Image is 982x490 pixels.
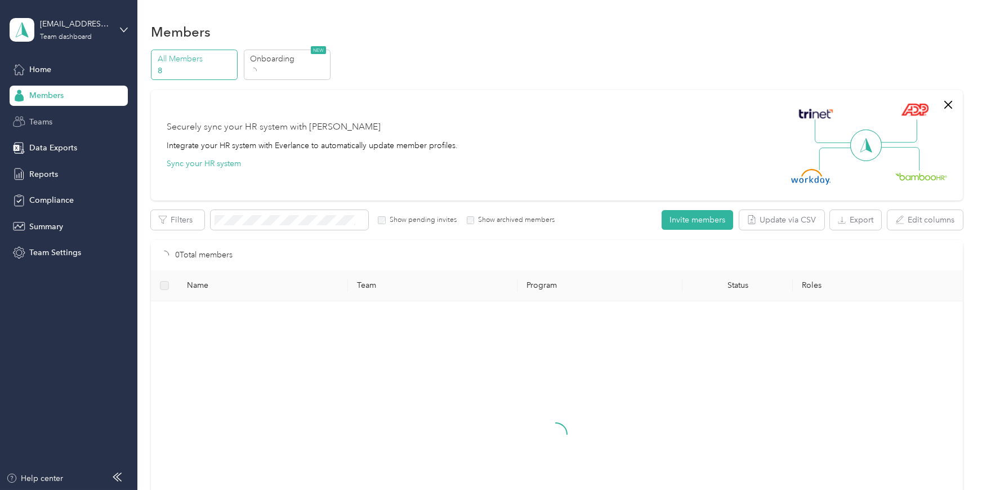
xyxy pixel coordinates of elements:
button: Edit columns [887,210,963,230]
img: Line Right Down [880,147,919,171]
p: 0 Total members [175,249,233,261]
p: 8 [158,65,234,77]
iframe: Everlance-gr Chat Button Frame [919,427,982,490]
span: Team Settings [29,247,81,259]
span: Teams [29,116,52,128]
img: Line Left Down [819,147,858,170]
img: Line Left Up [815,119,854,144]
th: Status [682,270,793,301]
img: Line Right Up [878,119,917,143]
button: Export [830,210,881,230]
div: [EMAIL_ADDRESS][DOMAIN_NAME] [40,18,110,30]
th: Program [517,270,683,301]
span: Data Exports [29,142,77,154]
img: ADP [901,103,929,116]
p: All Members [158,53,234,65]
span: Home [29,64,51,75]
button: Filters [151,210,204,230]
img: Workday [791,169,831,185]
label: Show archived members [474,215,555,225]
div: Team dashboard [40,34,92,41]
span: Reports [29,168,58,180]
button: Help center [6,473,64,484]
th: Name [178,270,347,301]
img: Trinet [796,106,836,122]
span: Members [29,90,64,101]
span: Compliance [29,194,74,206]
th: Roles [793,270,962,301]
span: NEW [311,46,326,54]
img: BambooHR [895,172,947,180]
button: Sync your HR system [167,158,241,170]
h1: Members [151,26,211,38]
span: Name [187,280,338,290]
button: Invite members [662,210,733,230]
p: Onboarding [250,53,327,65]
div: Securely sync your HR system with [PERSON_NAME] [167,121,381,134]
th: Team [348,270,517,301]
label: Show pending invites [386,215,457,225]
button: Update via CSV [739,210,824,230]
div: Integrate your HR system with Everlance to automatically update member profiles. [167,140,458,152]
span: Summary [29,221,63,233]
